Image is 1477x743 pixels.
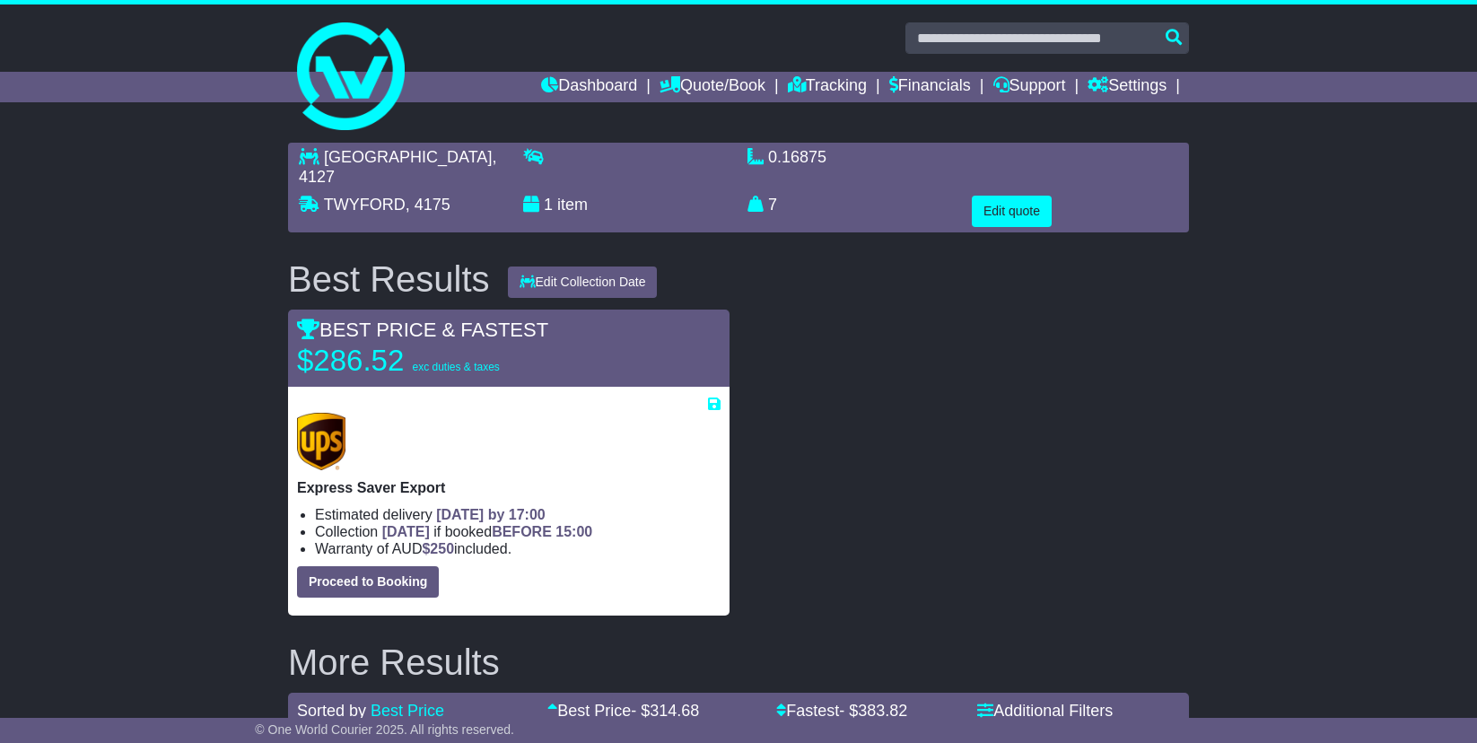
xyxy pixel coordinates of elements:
[557,196,588,214] span: item
[324,196,406,214] span: TWYFORD
[977,702,1113,720] a: Additional Filters
[631,702,699,720] span: - $
[889,72,971,102] a: Financials
[436,507,546,522] span: [DATE] by 17:00
[768,148,826,166] span: 0.16875
[547,702,699,720] a: Best Price- $314.68
[776,702,907,720] a: Fastest- $383.82
[297,319,548,341] span: BEST PRICE & FASTEST
[858,702,907,720] span: 383.82
[839,702,907,720] span: - $
[315,523,721,540] li: Collection
[255,722,514,737] span: © One World Courier 2025. All rights reserved.
[650,702,699,720] span: 314.68
[993,72,1066,102] a: Support
[371,702,444,720] a: Best Price
[406,196,450,214] span: , 4175
[324,148,492,166] span: [GEOGRAPHIC_DATA]
[430,541,454,556] span: 250
[541,72,637,102] a: Dashboard
[972,196,1052,227] button: Edit quote
[422,541,454,556] span: $
[279,259,499,299] div: Best Results
[297,413,345,470] img: UPS (new): Express Saver Export
[297,479,721,496] p: Express Saver Export
[315,506,721,523] li: Estimated delivery
[555,524,592,539] span: 15:00
[492,524,552,539] span: BEFORE
[382,524,592,539] span: if booked
[288,642,1189,682] h2: More Results
[508,267,658,298] button: Edit Collection Date
[297,343,521,379] p: $286.52
[788,72,867,102] a: Tracking
[544,196,553,214] span: 1
[297,566,439,598] button: Proceed to Booking
[299,148,496,186] span: , 4127
[382,524,430,539] span: [DATE]
[1088,72,1167,102] a: Settings
[768,196,777,214] span: 7
[297,702,366,720] span: Sorted by
[412,361,499,373] span: exc duties & taxes
[660,72,765,102] a: Quote/Book
[315,540,721,557] li: Warranty of AUD included.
